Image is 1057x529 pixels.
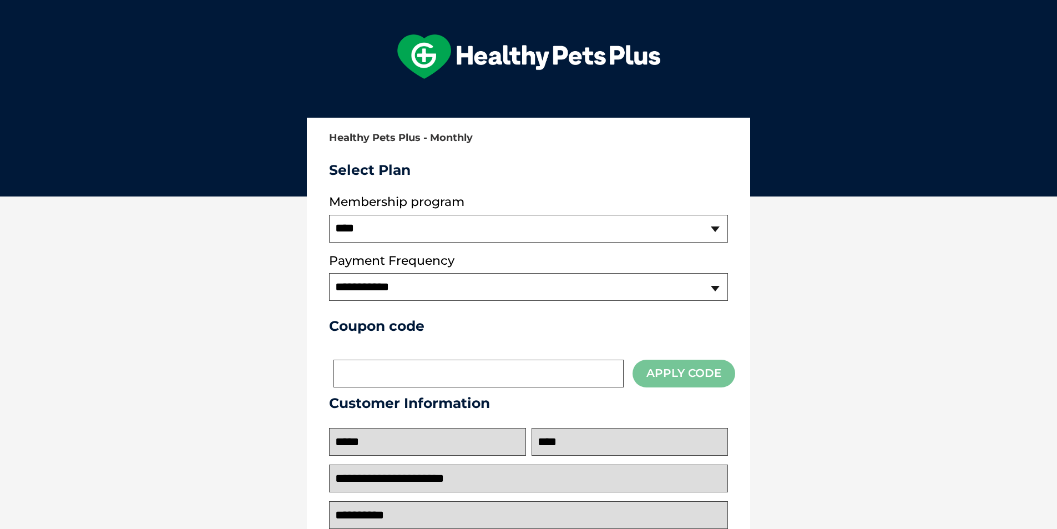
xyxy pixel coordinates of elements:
[329,162,728,178] h3: Select Plan
[329,318,728,334] h3: Coupon code
[329,195,728,209] label: Membership program
[329,395,728,411] h3: Customer Information
[397,34,660,79] img: hpp-logo-landscape-green-white.png
[329,133,728,144] h2: Healthy Pets Plus - Monthly
[329,254,454,268] label: Payment Frequency
[633,360,735,387] button: Apply Code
